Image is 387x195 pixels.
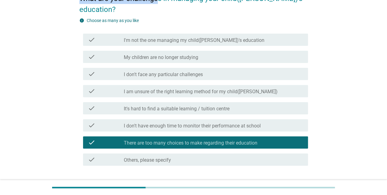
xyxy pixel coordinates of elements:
[88,122,95,129] i: check
[79,18,84,23] i: info
[88,156,95,163] i: check
[124,140,257,146] label: There are too many choices to make regarding their education
[124,89,278,95] label: I am unsure of the right learning method for my child([PERSON_NAME])
[88,139,95,146] i: check
[88,105,95,112] i: check
[124,123,261,129] label: I don't have enough time to monitor their performance at school
[88,87,95,95] i: check
[87,18,139,23] label: Choose as many as you like
[124,72,203,78] label: I don't face any particular challenges
[88,70,95,78] i: check
[124,106,230,112] label: It's hard to find a suitable learning / tuition centre
[88,36,95,43] i: check
[88,53,95,61] i: check
[124,54,198,61] label: My children are no longer studying
[124,37,264,43] label: I'm not the one managing my child([PERSON_NAME])'s education
[124,157,171,163] label: Others, please specify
